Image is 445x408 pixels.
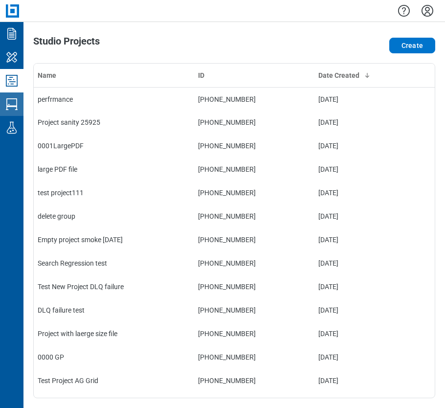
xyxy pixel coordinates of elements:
td: [DATE] [314,345,395,369]
td: [PHONE_NUMBER] [194,369,314,392]
svg: Studio Projects [4,73,20,89]
td: [PHONE_NUMBER] [194,251,314,275]
td: [DATE] [314,275,395,298]
td: 0000 GP [34,345,194,369]
svg: Labs [4,120,20,136]
td: [DATE] [314,322,395,345]
td: [DATE] [314,369,395,392]
svg: My Workspace [4,49,20,65]
td: [PHONE_NUMBER] [194,111,314,134]
td: [PHONE_NUMBER] [194,204,314,228]
td: [PHONE_NUMBER] [194,134,314,158]
td: [PHONE_NUMBER] [194,181,314,204]
td: [DATE] [314,204,395,228]
button: Settings [420,2,435,19]
div: ID [198,70,311,80]
td: [PHONE_NUMBER] [194,345,314,369]
td: [DATE] [314,134,395,158]
td: Empty project smoke [DATE] [34,228,194,251]
td: DLQ failure test [34,298,194,322]
td: [PHONE_NUMBER] [194,158,314,181]
td: Project sanity 25925 [34,111,194,134]
td: 0001LargePDF [34,134,194,158]
button: Create [389,38,435,53]
td: [DATE] [314,251,395,275]
td: [PHONE_NUMBER] [194,87,314,111]
td: [DATE] [314,158,395,181]
td: Test New Project DLQ failure [34,275,194,298]
h1: Studio Projects [33,36,100,51]
td: delete group [34,204,194,228]
td: [DATE] [314,181,395,204]
td: [PHONE_NUMBER] [194,228,314,251]
td: [DATE] [314,298,395,322]
td: large PDF file [34,158,194,181]
td: [PHONE_NUMBER] [194,275,314,298]
div: Name [38,70,190,80]
td: test project111 [34,181,194,204]
td: [PHONE_NUMBER] [194,322,314,345]
td: Search Regression test [34,251,194,275]
td: [PHONE_NUMBER] [194,298,314,322]
td: Project with laerge size file [34,322,194,345]
td: Test Project AG Grid [34,369,194,392]
td: perfrmance [34,87,194,111]
svg: Documents [4,26,20,42]
td: [DATE] [314,111,395,134]
div: Date Created [318,70,391,80]
td: [DATE] [314,228,395,251]
td: [DATE] [314,87,395,111]
svg: Studio Sessions [4,96,20,112]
